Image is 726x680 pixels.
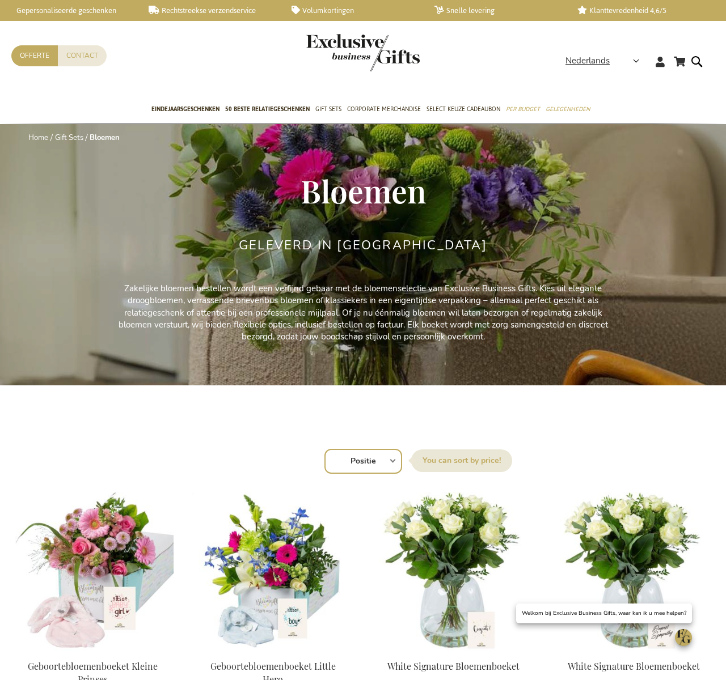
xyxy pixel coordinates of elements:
a: 50 beste relatiegeschenken [225,96,310,124]
a: Snelle levering [434,6,559,15]
span: Eindejaarsgeschenken [151,103,220,115]
span: Nederlands [565,54,610,67]
a: Volumkortingen [292,6,416,15]
a: White Signature Bloemenboeket [387,660,520,672]
span: Corporate Merchandise [347,103,421,115]
a: Gift Sets [55,133,83,143]
a: Little Hero Birth Flower Bouquet [192,646,354,657]
span: Per Budget [506,103,540,115]
img: Little Hero Birth Flower Bouquet [192,492,354,651]
img: White Signature Flower Bouquet [372,492,534,651]
a: Gepersonaliseerde geschenken [6,6,130,15]
p: Zakelijke bloemen bestellen wordt een verfijnd gebaar met de bloemenselectie van Exclusive Busine... [108,283,618,343]
a: Per Budget [506,96,540,124]
strong: Bloemen [90,133,120,143]
img: White Signature Flower Bouquet [552,492,715,651]
a: Klanttevredenheid 4,6/5 [577,6,702,15]
h2: Geleverd in [GEOGRAPHIC_DATA] [239,239,487,252]
a: Select Keuze Cadeaubon [427,96,500,124]
span: 50 beste relatiegeschenken [225,103,310,115]
label: Sorteer op [411,449,512,472]
a: store logo [306,34,363,71]
span: Gelegenheden [546,103,590,115]
a: Corporate Merchandise [347,96,421,124]
span: Select Keuze Cadeaubon [427,103,500,115]
a: Rechtstreekse verzendservice [149,6,273,15]
span: Bloemen [301,169,426,211]
a: Gift Sets [315,96,341,124]
a: Eindejaarsgeschenken [151,96,220,124]
a: Contact [58,45,107,66]
span: Gift Sets [315,103,341,115]
a: Offerte [11,45,58,66]
img: Exclusive Business gifts logo [306,34,420,71]
a: White Signature Flower Bouquet [552,646,715,657]
a: Gelegenheden [546,96,590,124]
img: Little Princess Birth Flower Bouquet [11,492,174,651]
a: White Signature Flower Bouquet [372,646,534,657]
a: White Signature Bloemenboeket [568,660,700,672]
a: Little Princess Birth Flower Bouquet [11,646,174,657]
a: Home [28,133,48,143]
